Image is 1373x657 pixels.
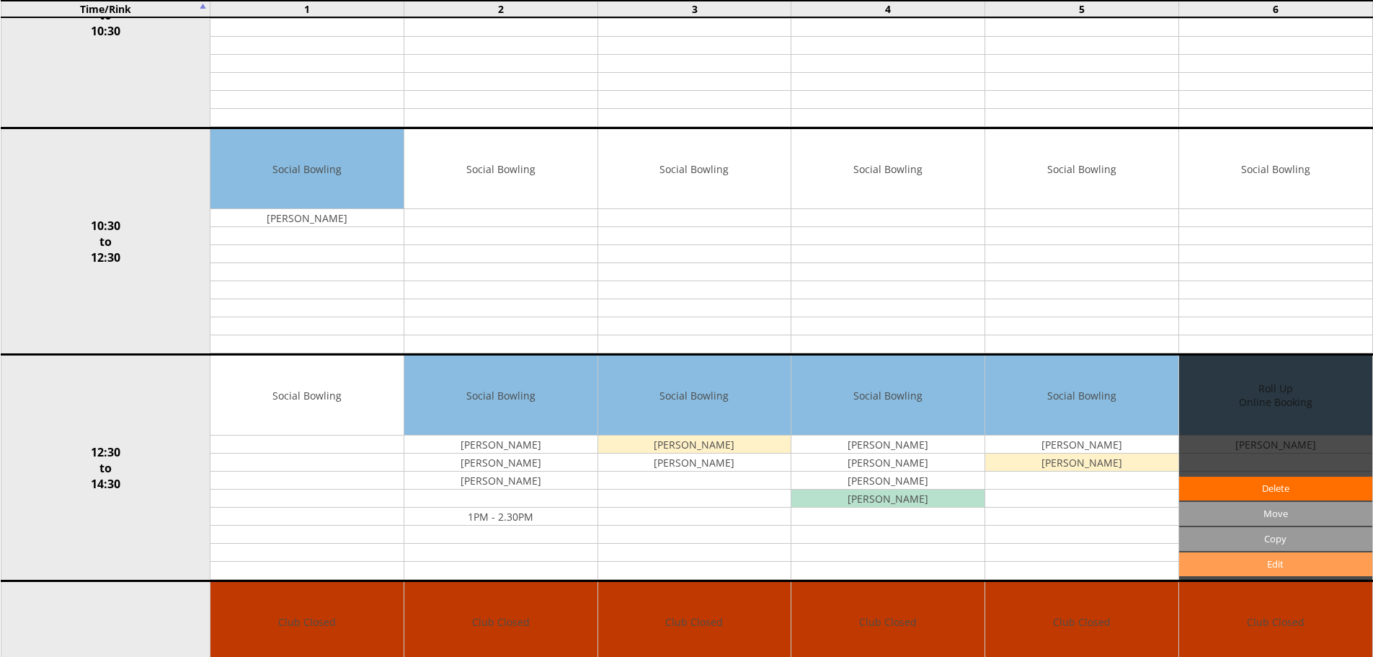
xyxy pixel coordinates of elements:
td: [PERSON_NAME] [791,454,985,472]
td: 12:30 to 14:30 [1,355,210,581]
td: Social Bowling [210,129,404,209]
td: [PERSON_NAME] [598,454,791,472]
td: 3 [597,1,791,17]
td: Social Bowling [210,356,404,436]
td: Social Bowling [598,356,791,436]
td: 4 [791,1,985,17]
td: Time/Rink [1,1,210,17]
td: Social Bowling [791,356,985,436]
a: Edit [1179,552,1372,576]
input: Copy [1179,527,1372,551]
td: Social Bowling [404,129,597,209]
a: Delete [1179,477,1372,501]
td: 1PM - 2.30PM [404,508,597,526]
input: Move [1179,502,1372,526]
td: 5 [985,1,1179,17]
td: [PERSON_NAME] [404,472,597,490]
td: [PERSON_NAME] [985,436,1178,454]
td: 10:30 to 12:30 [1,128,210,355]
td: Social Bowling [1179,129,1372,209]
td: [PERSON_NAME] [985,454,1178,472]
td: 6 [1178,1,1372,17]
td: [PERSON_NAME] [210,209,404,227]
td: [PERSON_NAME] [404,454,597,472]
td: Social Bowling [985,129,1178,209]
td: [PERSON_NAME] [791,490,985,508]
td: Social Bowling [598,129,791,209]
td: [PERSON_NAME] [598,436,791,454]
td: Social Bowling [791,129,985,209]
td: 1 [210,1,404,17]
td: Social Bowling [985,356,1178,436]
td: 2 [404,1,597,17]
td: [PERSON_NAME] [791,472,985,490]
td: [PERSON_NAME] [791,436,985,454]
td: [PERSON_NAME] [404,436,597,454]
td: Social Bowling [404,356,597,436]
